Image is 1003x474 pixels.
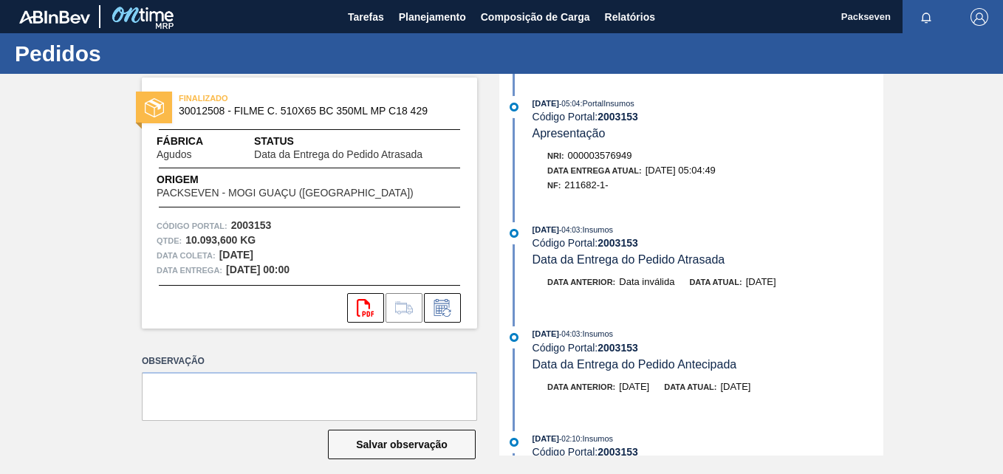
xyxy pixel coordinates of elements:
span: Data da Entrega do Pedido Atrasada [533,253,725,266]
strong: 2003153 [598,342,638,354]
span: Relatórios [605,8,655,26]
span: - 04:03 [559,226,580,234]
strong: 10.093,600 KG [185,234,256,246]
span: [DATE] [533,329,559,338]
strong: 2003153 [231,219,272,231]
strong: [DATE] [219,249,253,261]
span: 30012508 - FILME C. 510X65 BC 350ML MP C18 429 [179,106,447,117]
span: : PortalInsumos [580,99,634,108]
span: Status [254,134,462,149]
span: Apresentação [533,127,606,140]
button: Notificações [903,7,950,27]
span: Código Portal: [157,219,227,233]
span: Data atual: [664,382,716,391]
span: FINALIZADO [179,91,386,106]
span: NF: [547,181,561,190]
img: atual [510,333,518,342]
div: Código Portal: [533,342,883,354]
strong: 2003153 [598,111,638,123]
span: Composição de Carga [481,8,590,26]
span: [DATE] [619,381,649,392]
button: Salvar observação [328,430,476,459]
span: - 04:03 [559,330,580,338]
span: Data da Entrega do Pedido Antecipada [533,358,737,371]
span: Planejamento [399,8,466,26]
img: TNhmsLtSVTkK8tSr43FrP2fwEKptu5GPRR3wAAAABJRU5ErkJggg== [19,10,90,24]
span: Qtde : [157,233,182,248]
span: Data da Entrega do Pedido Atrasada [254,149,422,160]
span: 000003576949 [568,150,632,161]
div: Código Portal: [533,446,883,458]
span: [DATE] [533,99,559,108]
span: : Insumos [580,434,613,443]
span: - 02:10 [559,435,580,443]
img: Logout [971,8,988,26]
span: - 05:04 [559,100,580,108]
span: Data Entrega Atual: [547,166,642,175]
span: Data atual: [689,278,742,286]
span: Fábrica [157,134,238,149]
div: Código Portal: [533,237,883,249]
span: 211682-1- [564,179,608,190]
label: Observação [142,351,477,372]
span: [DATE] [533,434,559,443]
span: [DATE] 05:04:49 [646,165,716,176]
span: Data coleta: [157,248,216,263]
h1: Pedidos [15,45,277,62]
div: Informar alteração no pedido [424,293,461,323]
span: : Insumos [580,329,613,338]
span: Data entrega: [157,263,222,278]
span: [DATE] [720,381,750,392]
strong: [DATE] 00:00 [226,264,290,275]
span: Data anterior: [547,382,615,391]
span: [DATE] [533,225,559,234]
span: : Insumos [580,225,613,234]
div: Código Portal: [533,111,883,123]
div: Abrir arquivo PDF [347,293,384,323]
img: atual [510,229,518,238]
img: status [145,98,164,117]
span: Agudos [157,149,191,160]
span: Data inválida [619,276,674,287]
strong: 2003153 [598,237,638,249]
span: Origem [157,172,456,188]
span: [DATE] [746,276,776,287]
img: atual [510,103,518,111]
span: Nri: [547,151,564,160]
strong: 2003153 [598,446,638,458]
div: Ir para Composição de Carga [386,293,422,323]
span: Tarefas [348,8,384,26]
span: PACKSEVEN - MOGI GUAÇU ([GEOGRAPHIC_DATA]) [157,188,414,199]
img: atual [510,438,518,447]
span: Data anterior: [547,278,615,286]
